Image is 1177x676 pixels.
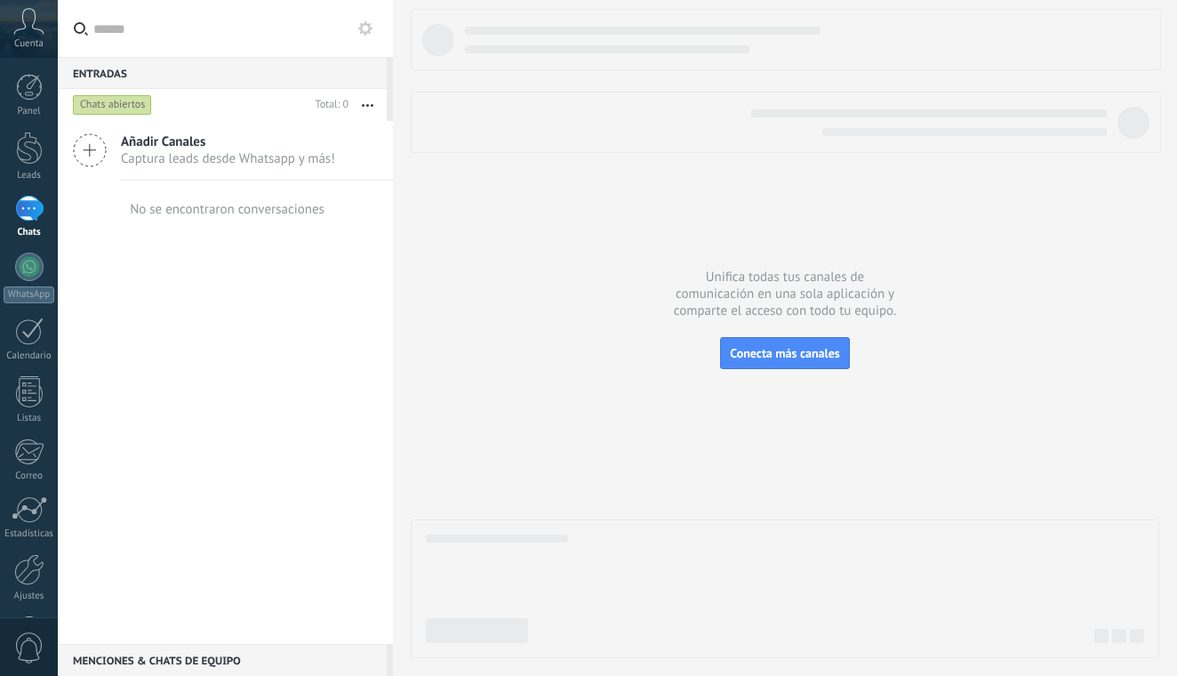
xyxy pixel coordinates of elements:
[4,413,55,424] div: Listas
[4,350,55,362] div: Calendario
[4,591,55,602] div: Ajustes
[720,337,849,369] button: Conecta más canales
[308,96,348,114] div: Total: 0
[14,38,44,50] span: Cuenta
[121,150,335,167] span: Captura leads desde Whatsapp y más!
[4,170,55,181] div: Leads
[121,133,335,150] span: Añadir Canales
[4,106,55,117] div: Panel
[730,345,839,361] span: Conecta más canales
[58,644,387,676] div: Menciones & Chats de equipo
[130,201,324,218] div: No se encontraron conversaciones
[4,471,55,482] div: Correo
[4,286,54,303] div: WhatsApp
[58,57,387,89] div: Entradas
[4,227,55,238] div: Chats
[73,94,152,116] div: Chats abiertos
[4,528,55,540] div: Estadísticas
